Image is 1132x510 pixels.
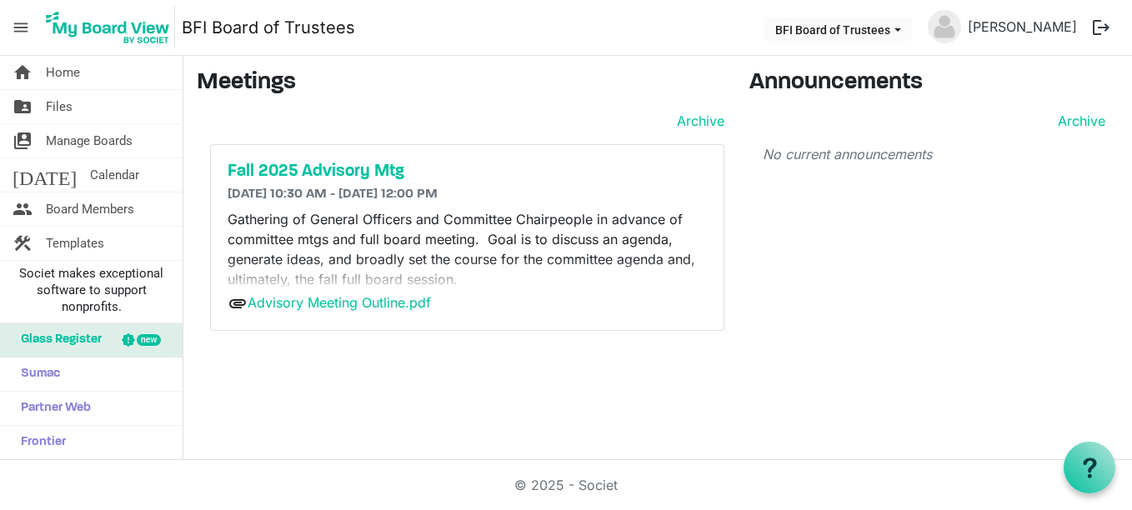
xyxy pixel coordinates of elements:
span: Societ makes exceptional software to support nonprofits. [8,265,175,315]
span: [DATE] [13,158,77,192]
h3: Meetings [197,69,724,97]
p: No current announcements [763,144,1105,164]
span: folder_shared [13,90,33,123]
a: Fall 2025 Advisory Mtg [228,162,707,182]
span: Board Members [46,192,134,226]
a: My Board View Logo [41,7,182,48]
img: no-profile-picture.svg [928,10,961,43]
span: people [13,192,33,226]
span: Files [46,90,73,123]
h3: Announcements [749,69,1119,97]
span: attachment [228,293,248,313]
span: switch_account [13,124,33,157]
span: construction [13,227,33,260]
h6: [DATE] 10:30 AM - [DATE] 12:00 PM [228,187,707,202]
span: Calendar [90,158,139,192]
span: Glass Register [13,323,102,357]
span: Sumac [13,357,60,391]
span: Partner Web [13,392,91,425]
span: home [13,56,33,89]
span: Frontier [13,426,66,459]
a: Advisory Meeting Outline.pdf [248,294,431,311]
button: logout [1084,10,1119,45]
img: My Board View Logo [41,7,175,48]
p: Gathering of General Officers and Committee Chairpeople in advance of committee mtgs and full boa... [228,209,707,289]
span: Templates [46,227,104,260]
a: © 2025 - Societ [514,477,618,493]
span: Manage Boards [46,124,133,157]
a: Archive [1051,111,1105,131]
div: new [137,334,161,346]
a: Archive [670,111,724,131]
button: BFI Board of Trustees dropdownbutton [764,17,912,41]
a: [PERSON_NAME] [961,10,1084,43]
a: BFI Board of Trustees [182,11,355,44]
span: menu [5,12,37,43]
span: Home [46,56,80,89]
